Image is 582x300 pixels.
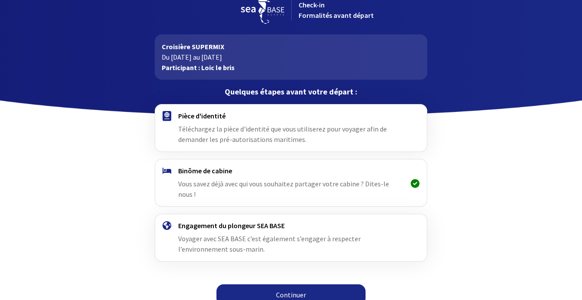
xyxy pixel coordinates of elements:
[162,62,420,73] p: Participant : Loic le bris
[163,168,171,174] img: binome.svg
[178,166,404,175] h4: Binôme de cabine
[162,52,420,62] p: Du [DATE] au [DATE]
[178,179,389,199] span: Vous savez déjà avec qui vous souhaitez partager votre cabine ? Dites-le nous !
[178,111,404,120] h4: Pièce d'identité
[178,234,361,253] span: Voyager avec SEA BASE c’est également s’engager à respecter l’environnement sous-marin.
[163,111,171,121] img: passport.svg
[178,221,404,230] h4: Engagement du plongeur SEA BASE
[178,125,387,144] span: Téléchargez la pièce d'identité que vous utiliserez pour voyager afin de demander les pré-autoris...
[163,221,171,230] img: engagement.svg
[155,87,427,97] p: Quelques étapes avant votre départ :
[299,0,374,20] span: Check-in Formalités avant départ
[162,41,420,52] p: Croisière SUPERMIX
